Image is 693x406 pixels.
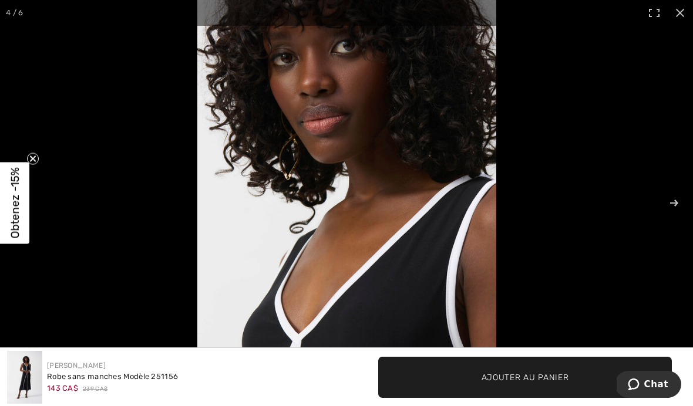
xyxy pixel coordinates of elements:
button: Next (arrow right) [646,174,687,232]
span: Ajouter au panier [482,371,569,383]
button: Ajouter au panier [378,357,672,398]
span: Obtenez -15% [8,168,22,239]
iframe: Ouvre un widget dans lequel vous pouvez chatter avec l’un de nos agents [617,371,681,400]
img: Robe sans manches mod&egrave;le 251156 [7,351,42,404]
a: [PERSON_NAME] [47,361,106,370]
span: 143 CA$ [47,384,78,393]
span: 239 CA$ [83,385,107,394]
div: Robe sans manches Modèle 251156 [47,371,178,383]
button: Close teaser [27,153,39,165]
